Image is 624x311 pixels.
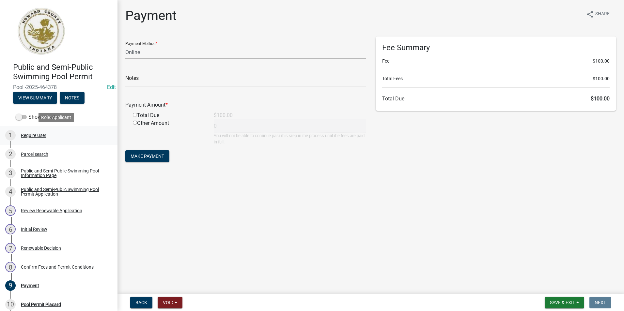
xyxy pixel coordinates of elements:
[586,10,594,18] i: share
[13,7,69,56] img: Howard County, Indiana
[21,152,48,156] div: Parcel search
[5,224,16,234] div: 6
[382,96,610,102] h6: Total Due
[21,133,46,138] div: Require User
[5,205,16,216] div: 5
[595,10,610,18] span: Share
[382,75,610,82] li: Total Fees
[5,299,16,310] div: 10
[16,113,58,121] label: Show emails
[128,119,209,145] div: Other Amount
[21,227,47,231] div: Initial Review
[550,300,575,305] span: Save & Exit
[13,63,112,81] h4: Public and Semi-Public Swimming Pool Permit
[128,111,209,119] div: Total Due
[163,300,173,305] span: Void
[5,149,16,159] div: 2
[382,43,610,52] h6: Fee Summary
[382,58,610,65] li: Fee
[5,243,16,253] div: 7
[120,101,371,109] div: Payment Amount
[13,92,57,104] button: View Summary
[158,297,182,308] button: Void
[21,169,107,178] div: Public and Semi-Public Swimming Pool Information Page
[21,283,39,288] div: Payment
[60,92,85,104] button: Notes
[135,300,147,305] span: Back
[545,297,584,308] button: Save & Exit
[5,168,16,178] div: 3
[21,246,61,250] div: Renewable Decision
[591,96,610,102] span: $100.00
[593,58,610,65] span: $100.00
[21,187,107,196] div: Public and Semi-Public Swimming Pool Permit Application
[13,84,104,90] span: Pool -2025-464378
[589,297,611,308] button: Next
[13,96,57,101] wm-modal-confirm: Summary
[125,150,169,162] button: Make Payment
[130,297,152,308] button: Back
[21,302,61,307] div: Pool Permit Placard
[581,8,615,21] button: shareShare
[5,130,16,141] div: 1
[21,208,82,213] div: Review Renewable Application
[5,262,16,272] div: 8
[107,84,116,90] a: Edit
[593,75,610,82] span: $100.00
[131,154,164,159] span: Make Payment
[125,8,177,23] h1: Payment
[107,84,116,90] wm-modal-confirm: Edit Application Number
[595,300,606,305] span: Next
[5,280,16,291] div: 9
[39,113,74,122] div: Role: Applicant
[21,265,94,269] div: Confirm Fees and Permit Conditions
[5,186,16,197] div: 4
[60,96,85,101] wm-modal-confirm: Notes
